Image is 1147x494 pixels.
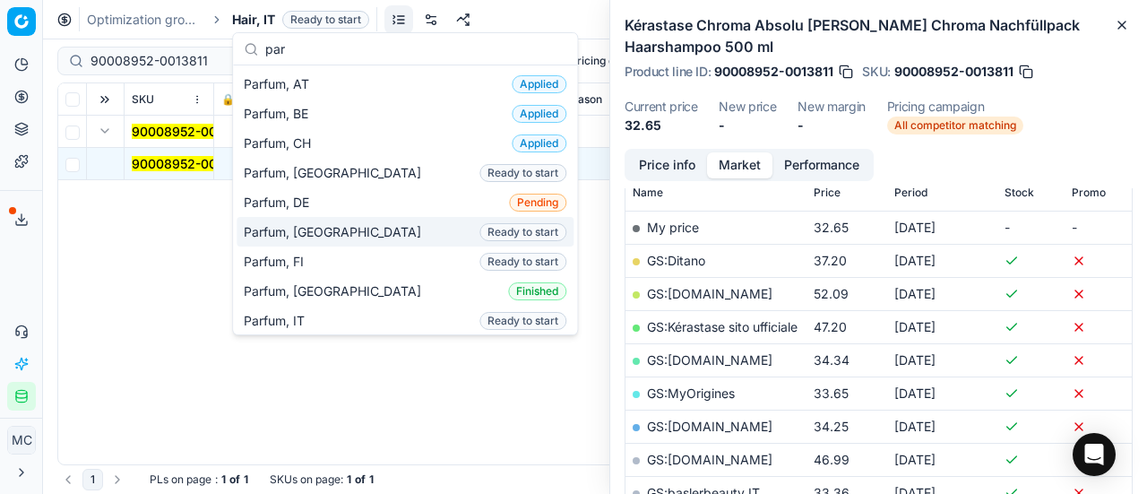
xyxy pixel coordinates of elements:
[647,220,699,235] span: My price
[798,100,866,113] dt: New margin
[894,286,936,301] span: [DATE]
[132,124,249,139] mark: 90008952-0013811
[894,220,936,235] span: [DATE]
[150,472,248,487] div: :
[244,282,428,300] span: Parfum, [GEOGRAPHIC_DATA]
[244,223,428,241] span: Parfum, [GEOGRAPHIC_DATA]
[647,253,705,268] a: GS:Ditano
[479,164,566,182] span: Ready to start
[814,419,849,434] span: 34.25
[107,469,128,490] button: Go to next page
[707,152,772,178] button: Market
[814,319,847,334] span: 47.20
[270,472,343,487] span: SKUs on page :
[7,426,36,455] button: MC
[132,92,154,107] span: SKU
[887,100,1023,113] dt: Pricing campaign
[479,312,566,330] span: Ready to start
[814,286,849,301] span: 52.09
[132,156,249,171] mark: 90008952-0013811
[535,123,645,141] div: -
[535,155,645,173] div: -
[150,472,211,487] span: PLs on page
[233,65,577,334] div: Suggestions
[369,472,374,487] strong: 1
[244,75,316,93] span: Parfum, AT
[633,186,663,200] span: Name
[625,65,711,78] span: Product line ID :
[82,469,103,490] button: 1
[132,123,249,141] button: 90008952-0013811
[244,105,315,123] span: Parfum, BE
[814,386,849,401] span: 33.65
[57,469,128,490] nav: pagination
[894,63,1013,81] span: 90008952-0013811
[244,164,428,182] span: Parfum, [GEOGRAPHIC_DATA]
[894,419,936,434] span: [DATE]
[479,253,566,271] span: Ready to start
[814,220,849,235] span: 32.65
[894,253,936,268] span: [DATE]
[244,194,316,212] span: Parfum, DE
[265,31,566,67] input: Search groups...
[814,452,849,467] span: 46.99
[814,352,849,368] span: 34.34
[887,117,1023,134] span: All competitor matching
[232,11,275,29] span: Hair, IT
[132,155,249,173] button: 90008952-0013811
[772,152,871,178] button: Performance
[814,253,847,268] span: 37.20
[221,472,226,487] strong: 1
[1005,186,1034,200] span: Stock
[894,186,927,200] span: Period
[57,469,79,490] button: Go to previous page
[625,100,697,113] dt: Current price
[512,105,566,123] span: Applied
[91,52,287,70] input: Search by SKU or title
[229,472,240,487] strong: of
[647,286,772,301] a: GS:[DOMAIN_NAME]
[244,312,312,330] span: Parfum, IT
[94,89,116,110] button: Expand all
[719,117,776,134] dd: -
[512,75,566,93] span: Applied
[94,120,116,142] button: Expand
[509,194,566,212] span: Pending
[347,472,351,487] strong: 1
[719,100,776,113] dt: New price
[894,319,936,334] span: [DATE]
[894,452,936,467] span: [DATE]
[244,253,311,271] span: Parfum, FI
[8,427,35,454] span: MC
[814,186,841,200] span: Price
[232,11,369,29] span: Hair, ITReady to start
[647,419,772,434] a: GS:[DOMAIN_NAME]
[894,352,936,368] span: [DATE]
[647,319,798,334] a: GS:Kérastase sito ufficiale
[798,117,866,134] dd: -
[997,211,1065,244] td: -
[282,11,369,29] span: Ready to start
[714,63,833,81] span: 90008952-0013811
[627,152,707,178] button: Price info
[862,65,891,78] span: SKU :
[221,92,235,107] span: 🔒
[647,352,772,368] a: GS:[DOMAIN_NAME]
[508,282,566,300] span: Finished
[244,472,248,487] strong: 1
[1072,186,1106,200] span: Promo
[894,386,936,401] span: [DATE]
[479,223,566,241] span: Ready to start
[87,11,202,29] a: Optimization groups
[647,386,735,401] a: GS:MyOrigines
[1065,211,1132,244] td: -
[512,134,566,152] span: Applied
[625,14,1133,57] h2: Kérastase Chroma Absolu [PERSON_NAME] Chroma Nachfüllpack Haarshampoo 500 ml
[244,134,318,152] span: Parfum, CH
[647,452,772,467] a: GS:[DOMAIN_NAME]
[625,117,697,134] dd: 32.65
[87,11,369,29] nav: breadcrumb
[1073,433,1116,476] div: Open Intercom Messenger
[355,472,366,487] strong: of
